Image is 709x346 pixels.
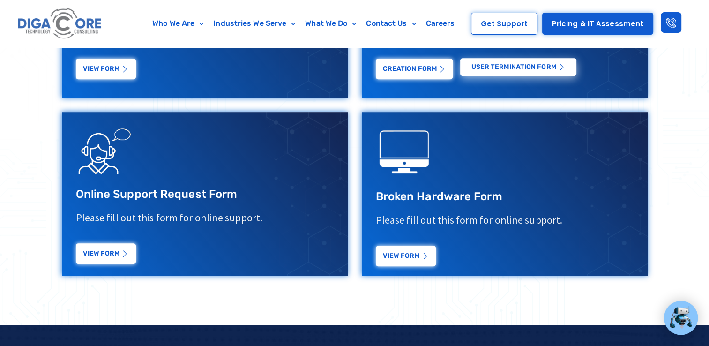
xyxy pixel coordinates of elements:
img: digacore technology consulting [376,124,432,180]
a: USER Termination Form [460,58,576,76]
a: Industries We Serve [209,13,300,34]
a: Creation Form [376,59,453,79]
h3: Broken Hardware Form [376,189,634,204]
span: USER Termination Form [471,64,556,70]
img: Digacore logo 1 [15,5,105,43]
a: Pricing & IT Assessment [542,13,653,35]
span: Pricing & IT Assessment [552,20,643,27]
p: Please fill out this form for online support. [76,211,334,225]
a: View Form [376,246,436,266]
a: Who We Are [148,13,209,34]
nav: Menu [142,13,465,34]
p: Please fill out this form for online support. [376,213,634,227]
a: View Form [76,243,136,264]
a: Careers [421,13,460,34]
h3: Online Support Request Form [76,187,334,202]
img: Support Request Icon [76,121,132,178]
a: Contact Us [361,13,421,34]
a: What We Do [300,13,361,34]
span: Get Support [481,20,528,27]
a: Get Support [471,13,537,35]
a: View Form [76,59,136,79]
